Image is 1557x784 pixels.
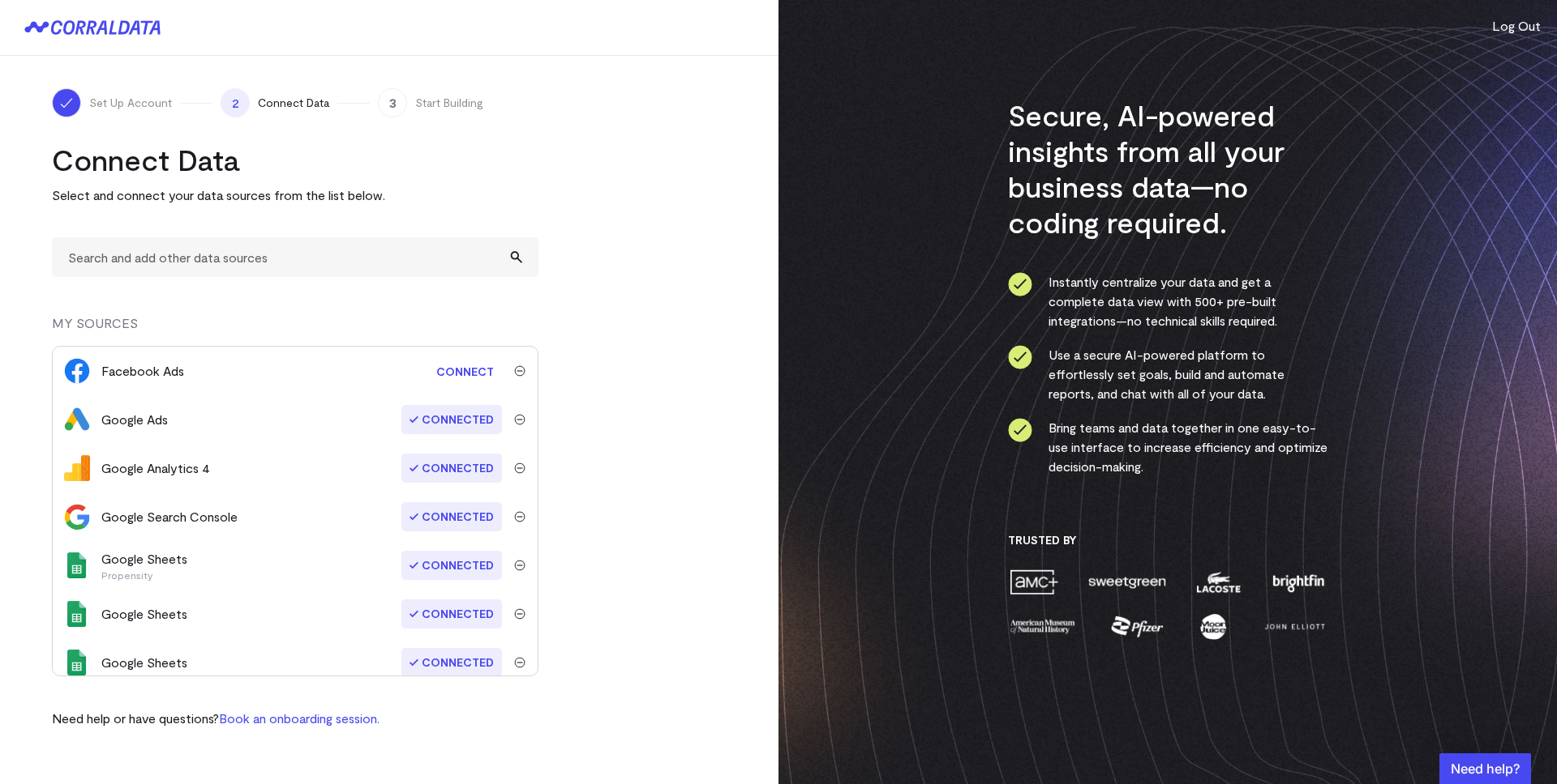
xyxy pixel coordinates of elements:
img: facebook_ads-56946ca1.svg [64,358,90,384]
span: Connected [401,551,502,580]
a: Connect [428,356,502,386]
img: brightfin-a251e171.png [1269,568,1328,596]
img: google_sheets-5a4bad8e.svg [64,650,90,675]
img: john-elliott-25751c40.png [1262,612,1328,641]
img: pfizer-e137f5fc.png [1109,612,1165,641]
img: google_analytics_4-4ee20295.svg [64,455,90,481]
div: Google Analytics 4 [101,458,210,478]
span: Connected [401,454,502,483]
img: amnh-5afada46.png [1008,612,1078,641]
div: Google Sheets [101,653,187,672]
p: Need help or have questions? [52,709,380,728]
img: sweetgreen-1d1fb32c.png [1087,568,1168,596]
div: Google Search Console [101,507,238,526]
span: Start Building [415,95,483,111]
img: ico-check-circle-4b19435c.svg [1008,345,1032,369]
div: MY SOURCES [52,313,538,346]
span: Connect Data [258,95,329,111]
div: Google Ads [101,410,168,429]
p: Select and connect your data sources from the list below. [52,185,538,205]
img: google_ads-c8121f33.png [64,407,90,432]
img: trash-40e54a27.svg [514,657,525,668]
img: google_sheets-5a4bad8e.svg [64,601,90,627]
span: Connected [401,599,502,628]
div: Facebook Ads [101,361,184,381]
img: trash-40e54a27.svg [514,462,525,474]
li: Instantly centralize your data and get a complete data view with 500+ pre-built integrations—no t... [1008,272,1328,330]
img: trash-40e54a27.svg [514,608,525,620]
img: google_search_console-3467bcd2.svg [64,504,90,530]
div: Google Sheets [101,549,187,582]
h3: Secure, AI-powered insights from all your business data—no coding required. [1008,97,1328,240]
li: Bring teams and data together in one easy-to-use interface to increase efficiency and optimize de... [1008,418,1328,476]
div: Google Sheets [101,604,187,624]
img: ico-check-circle-4b19435c.svg [1008,272,1032,296]
img: trash-40e54a27.svg [514,414,525,425]
span: Connected [401,405,502,434]
img: google_sheets-5a4bad8e.svg [64,552,90,578]
img: trash-40e54a27.svg [514,560,525,571]
img: ico-check-white-5ff98cb1.svg [58,95,75,111]
img: trash-40e54a27.svg [514,365,525,377]
a: Book an onboarding session. [219,710,380,726]
h2: Connect Data [52,142,538,177]
img: ico-check-circle-4b19435c.svg [1008,418,1032,442]
span: Connected [401,502,502,531]
span: 3 [378,88,407,117]
img: trash-40e54a27.svg [514,511,525,522]
span: 2 [221,88,250,117]
img: moon-juice-c312e729.png [1197,612,1229,641]
button: Log Out [1492,16,1541,36]
img: lacoste-7a6b0538.png [1195,568,1242,596]
img: amc-0b11a8f1.png [1008,568,1060,596]
span: Connected [401,648,502,677]
span: Set Up Account [89,95,172,111]
h3: Trusted By [1008,533,1328,548]
li: Use a secure AI-powered platform to effortlessly set goals, build and automate reports, and chat ... [1008,345,1328,403]
input: Search and add other data sources [52,237,538,277]
p: Propensity [101,569,187,582]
